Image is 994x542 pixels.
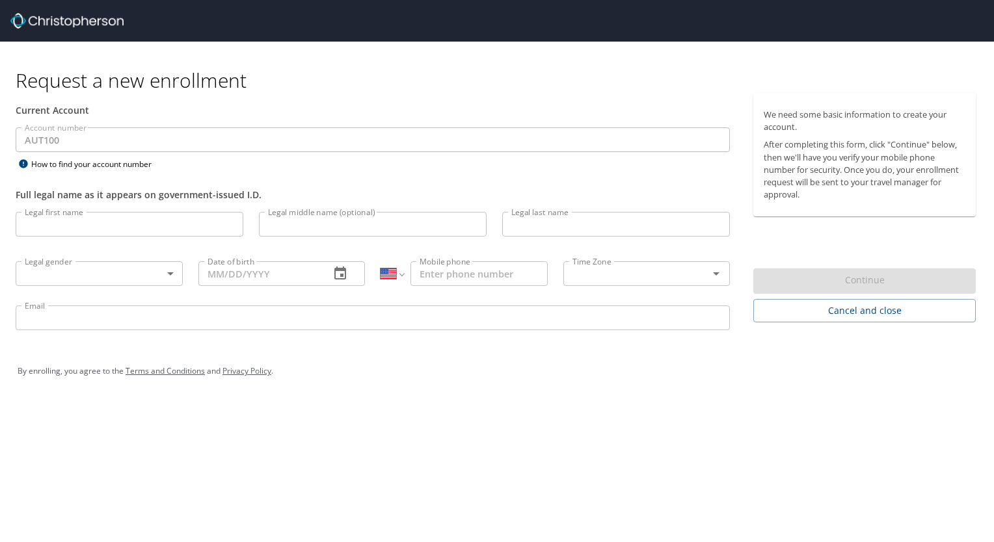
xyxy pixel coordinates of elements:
span: Cancel and close [764,303,965,319]
img: cbt logo [10,13,124,29]
input: MM/DD/YYYY [198,261,320,286]
div: Current Account [16,103,730,117]
div: How to find your account number [16,156,178,172]
p: After completing this form, click "Continue" below, then we'll have you verify your mobile phone ... [764,138,965,201]
input: Enter phone number [410,261,548,286]
p: We need some basic information to create your account. [764,109,965,133]
h1: Request a new enrollment [16,68,986,93]
a: Privacy Policy [222,365,271,376]
button: Cancel and close [753,299,976,323]
div: Full legal name as it appears on government-issued I.D. [16,188,730,201]
a: Terms and Conditions [126,365,205,376]
div: By enrolling, you agree to the and . [18,355,976,387]
button: Open [707,265,725,283]
div: ​ [16,261,183,286]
